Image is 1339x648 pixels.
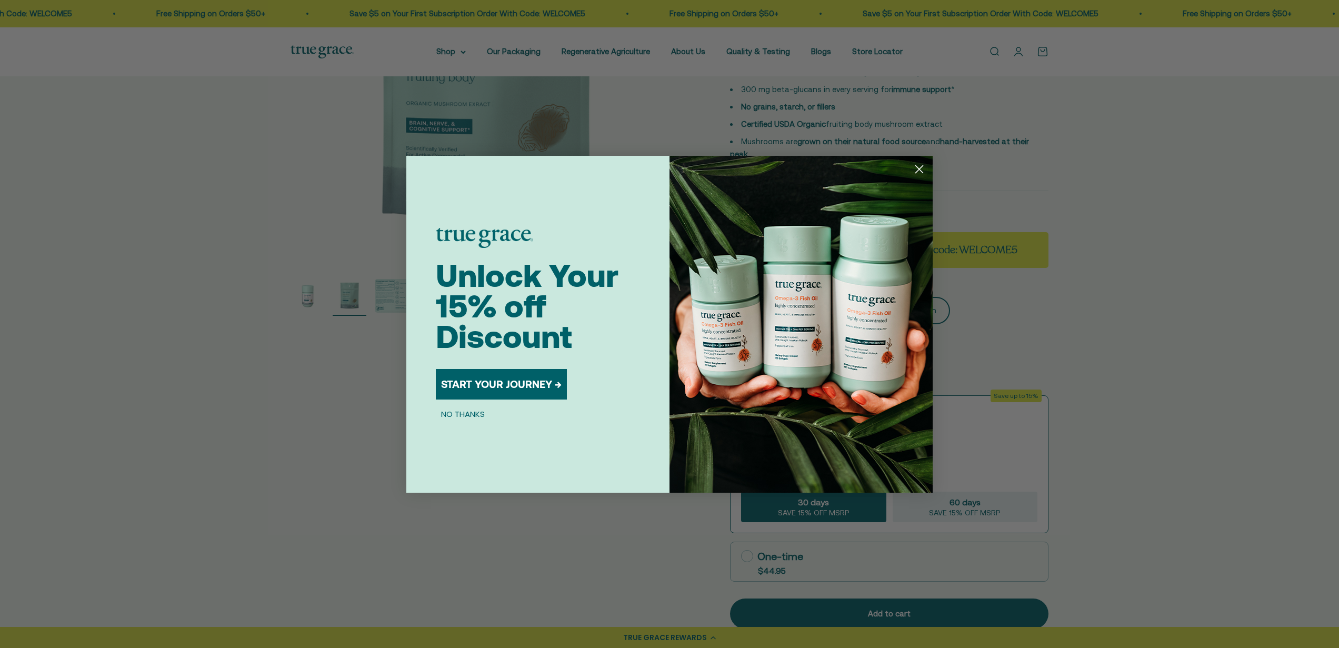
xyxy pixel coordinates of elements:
[910,160,928,178] button: Close dialog
[436,228,533,248] img: logo placeholder
[669,156,933,493] img: 098727d5-50f8-4f9b-9554-844bb8da1403.jpeg
[436,257,618,355] span: Unlock Your 15% off Discount
[436,408,490,421] button: NO THANKS
[436,369,567,400] button: START YOUR JOURNEY →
